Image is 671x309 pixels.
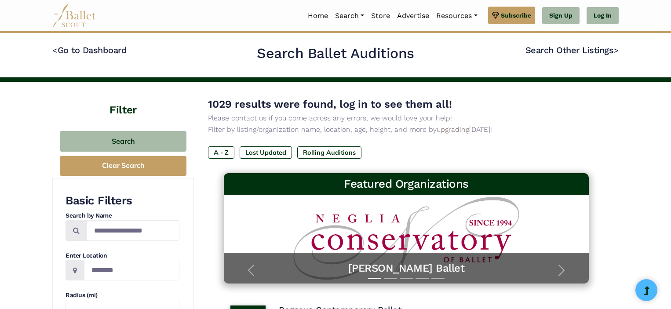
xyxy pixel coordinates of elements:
p: Filter by listing/organization name, location, age, height, and more by [DATE]! [208,124,605,135]
h4: Search by Name [66,211,179,220]
button: Search [60,131,186,152]
a: Store [368,7,394,25]
span: Subscribe [501,11,531,20]
a: Advertise [394,7,433,25]
h4: Radius (mi) [66,291,179,300]
code: > [613,44,619,55]
h3: Featured Organizations [231,177,582,192]
h4: Enter Location [66,251,179,260]
code: < [52,44,58,55]
a: <Go to Dashboard [52,45,127,55]
a: Home [304,7,332,25]
img: gem.svg [492,11,499,20]
h3: Basic Filters [66,193,179,208]
label: Rolling Auditions [297,146,361,159]
a: Search [332,7,368,25]
a: Subscribe [488,7,535,24]
p: Please contact us if you come across any errors, we would love your help! [208,113,605,124]
a: Sign Up [542,7,580,25]
a: [PERSON_NAME] Ballet [233,262,580,275]
a: Log In [587,7,619,25]
a: Search Other Listings> [525,45,619,55]
button: Clear Search [60,156,186,176]
a: Resources [433,7,481,25]
h4: Filter [52,82,194,118]
button: Slide 4 [416,273,429,284]
label: Last Updated [240,146,292,159]
span: 1029 results were found, log in to see them all! [208,98,452,110]
label: A - Z [208,146,234,159]
button: Slide 1 [368,273,381,284]
a: upgrading [437,125,469,134]
button: Slide 5 [431,273,445,284]
button: Slide 2 [384,273,397,284]
input: Location [84,260,179,280]
button: Slide 3 [400,273,413,284]
input: Search by names... [87,220,179,241]
h2: Search Ballet Auditions [257,44,414,63]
